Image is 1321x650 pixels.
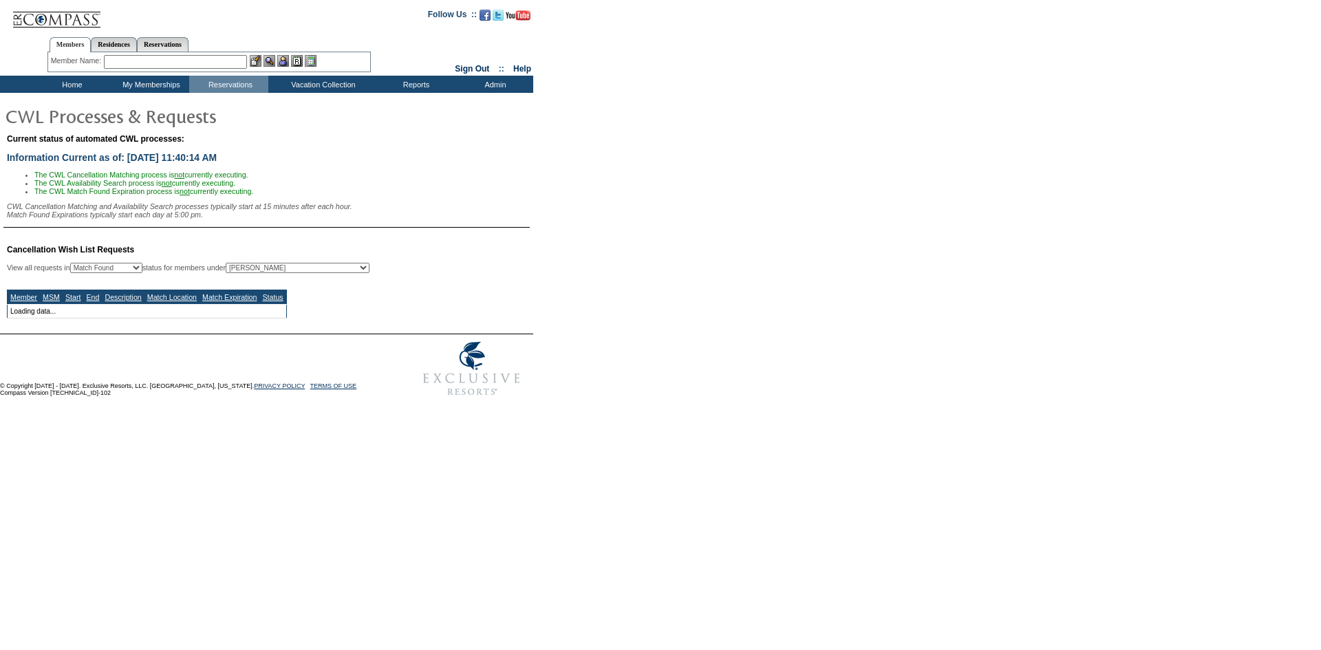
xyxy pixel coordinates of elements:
[7,134,184,144] span: Current status of automated CWL processes:
[254,382,305,389] a: PRIVACY POLICY
[264,55,275,67] img: View
[428,8,477,25] td: Follow Us ::
[375,76,454,93] td: Reports
[7,263,369,273] div: View all requests in status for members under
[480,10,491,21] img: Become our fan on Facebook
[277,55,289,67] img: Impersonate
[65,293,81,301] a: Start
[202,293,257,301] a: Match Expiration
[7,245,134,254] span: Cancellation Wish List Requests
[268,76,375,93] td: Vacation Collection
[91,37,137,52] a: Residences
[7,202,530,219] div: CWL Cancellation Matching and Availability Search processes typically start at 15 minutes after e...
[43,293,60,301] a: MSM
[174,171,184,179] u: not
[147,293,197,301] a: Match Location
[480,14,491,22] a: Become our fan on Facebook
[50,37,92,52] a: Members
[499,64,504,74] span: ::
[180,187,190,195] u: not
[410,334,533,403] img: Exclusive Resorts
[34,187,253,195] span: The CWL Match Found Expiration process is currently executing.
[7,152,217,163] span: Information Current as of: [DATE] 11:40:14 AM
[8,305,287,318] td: Loading data...
[162,179,172,187] u: not
[31,76,110,93] td: Home
[310,382,357,389] a: TERMS OF USE
[493,10,504,21] img: Follow us on Twitter
[454,76,533,93] td: Admin
[493,14,504,22] a: Follow us on Twitter
[86,293,99,301] a: End
[262,293,283,301] a: Status
[250,55,261,67] img: b_edit.gif
[513,64,531,74] a: Help
[10,293,37,301] a: Member
[305,55,316,67] img: b_calculator.gif
[291,55,303,67] img: Reservations
[51,55,104,67] div: Member Name:
[455,64,489,74] a: Sign Out
[506,14,530,22] a: Subscribe to our YouTube Channel
[34,179,235,187] span: The CWL Availability Search process is currently executing.
[34,171,248,179] span: The CWL Cancellation Matching process is currently executing.
[105,293,141,301] a: Description
[110,76,189,93] td: My Memberships
[506,10,530,21] img: Subscribe to our YouTube Channel
[189,76,268,93] td: Reservations
[137,37,189,52] a: Reservations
